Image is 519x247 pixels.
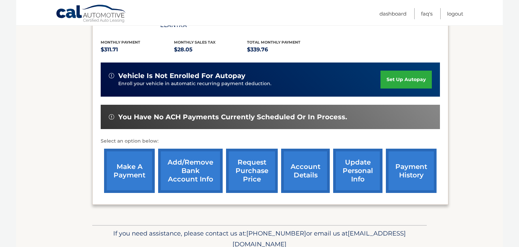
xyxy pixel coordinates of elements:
[158,149,223,193] a: Add/Remove bank account info
[109,114,114,120] img: alert-white.svg
[56,4,127,24] a: Cal Automotive
[101,45,174,54] p: $311.71
[101,137,440,145] p: Select an option below:
[174,40,216,45] span: Monthly sales Tax
[246,229,306,237] span: [PHONE_NUMBER]
[174,45,247,54] p: $28.05
[118,113,347,121] span: You have no ACH payments currently scheduled or in process.
[101,40,140,45] span: Monthly Payment
[247,45,320,54] p: $339.76
[421,8,432,19] a: FAQ's
[380,71,432,89] a: set up autopay
[118,72,245,80] span: vehicle is not enrolled for autopay
[447,8,463,19] a: Logout
[386,149,437,193] a: payment history
[226,149,278,193] a: request purchase price
[118,80,380,88] p: Enroll your vehicle in automatic recurring payment deduction.
[333,149,382,193] a: update personal info
[379,8,406,19] a: Dashboard
[104,149,155,193] a: make a payment
[281,149,330,193] a: account details
[247,40,300,45] span: Total Monthly Payment
[109,73,114,78] img: alert-white.svg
